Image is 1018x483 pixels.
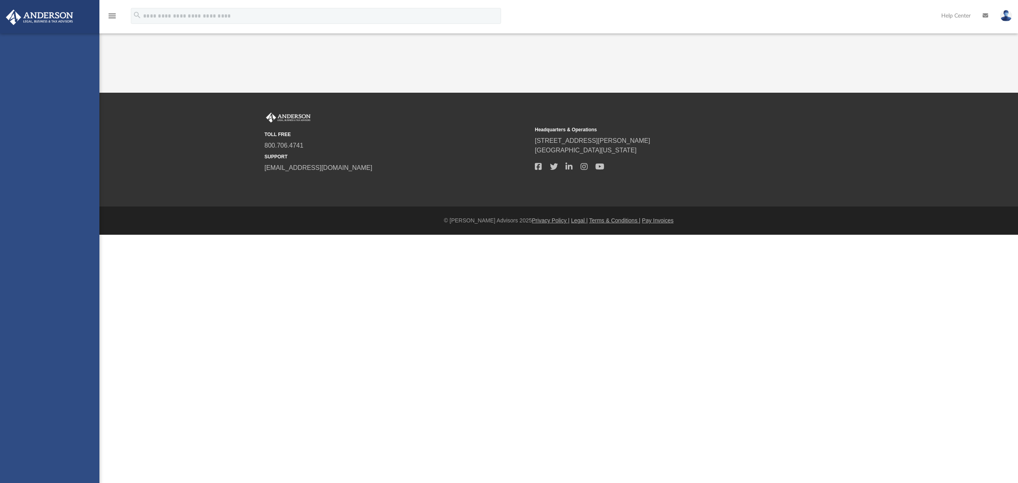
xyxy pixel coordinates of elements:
[571,217,588,224] a: Legal |
[589,217,641,224] a: Terms & Conditions |
[535,137,650,144] a: [STREET_ADDRESS][PERSON_NAME]
[99,216,1018,225] div: © [PERSON_NAME] Advisors 2025
[4,10,76,25] img: Anderson Advisors Platinum Portal
[535,147,637,154] a: [GEOGRAPHIC_DATA][US_STATE]
[107,15,117,21] a: menu
[642,217,673,224] a: Pay Invoices
[107,11,117,21] i: menu
[264,142,303,149] a: 800.706.4741
[264,153,529,160] small: SUPPORT
[535,126,800,133] small: Headquarters & Operations
[264,164,372,171] a: [EMAIL_ADDRESS][DOMAIN_NAME]
[532,217,570,224] a: Privacy Policy |
[264,113,312,123] img: Anderson Advisors Platinum Portal
[264,131,529,138] small: TOLL FREE
[133,11,142,19] i: search
[1000,10,1012,21] img: User Pic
